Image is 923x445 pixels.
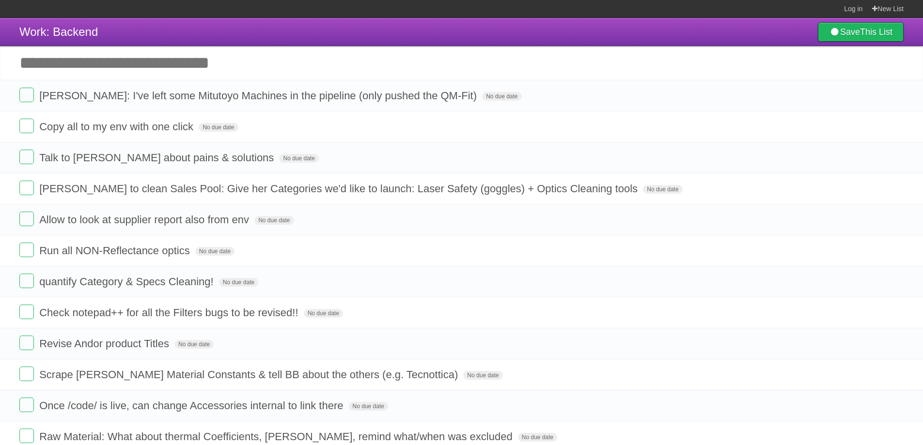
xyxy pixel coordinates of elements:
label: Done [19,150,34,164]
span: No due date [279,154,318,163]
a: SaveThis List [818,22,904,42]
span: Allow to look at supplier report also from env [39,214,251,226]
span: No due date [463,371,502,380]
span: Raw Material: What about thermal Coefficients, [PERSON_NAME], remind what/when was excluded [39,430,515,443]
span: quantify Category & Specs Cleaning! [39,276,216,288]
label: Done [19,212,34,226]
span: Run all NON-Reflectance optics [39,245,192,257]
span: Copy all to my env with one click [39,121,196,133]
label: Done [19,181,34,195]
span: [PERSON_NAME]: I've left some Mitutoyo Machines in the pipeline (only pushed the QM-Fit) [39,90,479,102]
span: No due date [199,123,238,132]
span: Once /code/ is live, can change Accessories internal to link there [39,399,345,412]
b: This List [860,27,892,37]
label: Done [19,88,34,102]
label: Done [19,336,34,350]
span: No due date [195,247,235,256]
label: Done [19,398,34,412]
span: No due date [174,340,214,349]
label: Done [19,119,34,133]
span: No due date [219,278,258,287]
span: No due date [518,433,557,442]
span: No due date [254,216,294,225]
label: Done [19,367,34,381]
label: Done [19,243,34,257]
span: [PERSON_NAME] to clean Sales Pool: Give her Categories we'd like to launch: Laser Safety (goggles... [39,183,640,195]
label: Done [19,429,34,443]
span: No due date [304,309,343,318]
span: Scrape [PERSON_NAME] Material Constants & tell BB about the others (e.g. Tecnottica) [39,368,460,381]
span: No due date [482,92,521,101]
span: No due date [643,185,682,194]
label: Done [19,274,34,288]
span: No due date [349,402,388,411]
span: Check notepad++ for all the Filters bugs to be revised!! [39,307,300,319]
label: Done [19,305,34,319]
span: Work: Backend [19,25,98,38]
span: Revise Andor product Titles [39,338,172,350]
span: Talk to [PERSON_NAME] about pains & solutions [39,152,276,164]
